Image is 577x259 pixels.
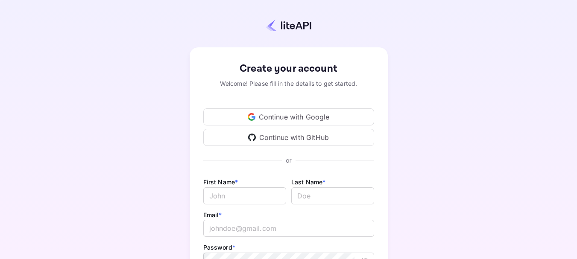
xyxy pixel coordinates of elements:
input: John [203,187,286,204]
input: johndoe@gmail.com [203,220,374,237]
label: First Name [203,178,238,186]
label: Email [203,211,222,218]
img: liteapi [266,19,311,32]
div: Continue with Google [203,108,374,125]
div: Welcome! Please fill in the details to get started. [203,79,374,88]
input: Doe [291,187,374,204]
div: Create your account [203,61,374,76]
label: Password [203,244,235,251]
label: Last Name [291,178,326,186]
div: Continue with GitHub [203,129,374,146]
